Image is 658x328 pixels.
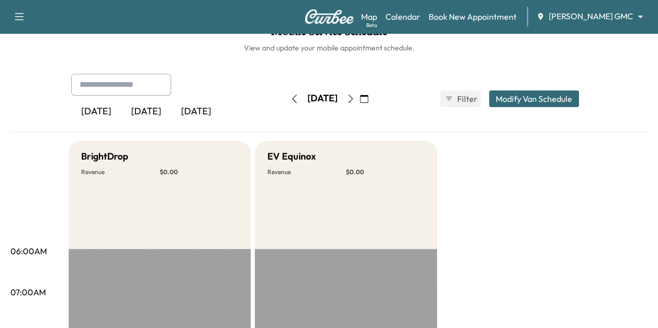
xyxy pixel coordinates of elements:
span: [PERSON_NAME] GMC [549,10,633,22]
p: 06:00AM [10,245,47,257]
div: [DATE] [121,100,171,124]
h5: EV Equinox [267,149,316,164]
a: Book New Appointment [429,10,517,23]
img: Curbee Logo [304,9,354,24]
a: Calendar [385,10,420,23]
p: 07:00AM [10,286,46,298]
div: [DATE] [171,100,221,124]
button: Modify Van Schedule [489,90,579,107]
h1: Mobile Service Schedule [10,25,648,43]
h6: View and update your mobile appointment schedule. [10,43,648,53]
div: [DATE] [307,92,338,105]
p: $ 0.00 [346,168,424,176]
p: Revenue [81,168,160,176]
div: Beta [366,21,377,29]
p: Revenue [267,168,346,176]
a: MapBeta [361,10,377,23]
p: $ 0.00 [160,168,238,176]
div: [DATE] [71,100,121,124]
button: Filter [440,90,481,107]
span: Filter [457,93,476,105]
h5: BrightDrop [81,149,128,164]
